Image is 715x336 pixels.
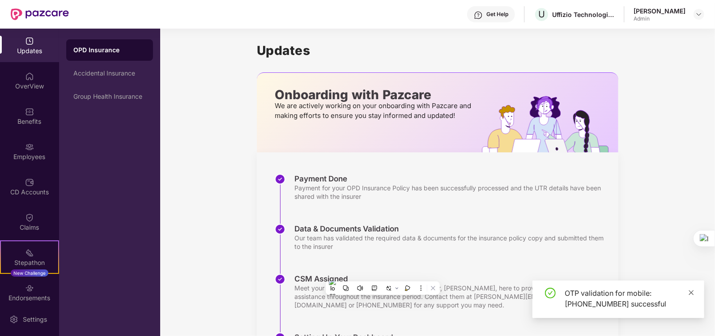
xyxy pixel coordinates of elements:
[294,234,609,251] div: Our team has validated the required data & documents for the insurance policy copy and submitted ...
[552,10,615,19] div: Uffizio Technologies Private Limited
[257,43,618,58] h1: Updates
[294,174,609,184] div: Payment Done
[25,213,34,222] img: svg+xml;base64,PHN2ZyBpZD0iQ2xhaW0iIHhtbG5zPSJodHRwOi8vd3d3LnczLm9yZy8yMDAwL3N2ZyIgd2lkdGg9IjIwIi...
[275,274,285,285] img: svg+xml;base64,PHN2ZyBpZD0iU3RlcC1Eb25lLTMyeDMyIiB4bWxucz0iaHR0cDovL3d3dy53My5vcmcvMjAwMC9zdmciIH...
[275,174,285,185] img: svg+xml;base64,PHN2ZyBpZD0iU3RlcC1Eb25lLTMyeDMyIiB4bWxucz0iaHR0cDovL3d3dy53My5vcmcvMjAwMC9zdmciIH...
[474,11,483,20] img: svg+xml;base64,PHN2ZyBpZD0iSGVscC0zMngzMiIgeG1sbnM9Imh0dHA6Ly93d3cudzMub3JnLzIwMDAvc3ZnIiB3aWR0aD...
[634,15,685,22] div: Admin
[538,9,545,20] span: U
[20,315,50,324] div: Settings
[688,290,694,296] span: close
[486,11,508,18] div: Get Help
[1,258,58,267] div: Stepathon
[294,274,609,284] div: CSM Assigned
[275,91,474,99] p: Onboarding with Pazcare
[634,7,685,15] div: [PERSON_NAME]
[11,8,69,20] img: New Pazcare Logo
[25,107,34,116] img: svg+xml;base64,PHN2ZyBpZD0iQmVuZWZpdHMiIHhtbG5zPSJodHRwOi8vd3d3LnczLm9yZy8yMDAwL3N2ZyIgd2lkdGg9Ij...
[73,93,146,100] div: Group Health Insurance
[25,284,34,293] img: svg+xml;base64,PHN2ZyBpZD0iRW5kb3JzZW1lbnRzIiB4bWxucz0iaHR0cDovL3d3dy53My5vcmcvMjAwMC9zdmciIHdpZH...
[695,11,702,18] img: svg+xml;base64,PHN2ZyBpZD0iRHJvcGRvd24tMzJ4MzIiIHhtbG5zPSJodHRwOi8vd3d3LnczLm9yZy8yMDAwL3N2ZyIgd2...
[25,248,34,257] img: svg+xml;base64,PHN2ZyB4bWxucz0iaHR0cDovL3d3dy53My5vcmcvMjAwMC9zdmciIHdpZHRoPSIyMSIgaGVpZ2h0PSIyMC...
[25,143,34,151] img: svg+xml;base64,PHN2ZyBpZD0iRW1wbG95ZWVzIiB4bWxucz0iaHR0cDovL3d3dy53My5vcmcvMjAwMC9zdmciIHdpZHRoPS...
[25,178,34,187] img: svg+xml;base64,PHN2ZyBpZD0iQ0RfQWNjb3VudHMiIGRhdGEtbmFtZT0iQ0QgQWNjb3VudHMiIHhtbG5zPSJodHRwOi8vd3...
[294,284,609,309] div: Meet your dedicated Customer Success Manager, [PERSON_NAME], here to provide updates and assistan...
[545,288,556,298] span: check-circle
[275,224,285,235] img: svg+xml;base64,PHN2ZyBpZD0iU3RlcC1Eb25lLTMyeDMyIiB4bWxucz0iaHR0cDovL3d3dy53My5vcmcvMjAwMC9zdmciIH...
[294,184,609,201] div: Payment for your OPD Insurance Policy has been successfully processed and the UTR details have be...
[275,101,474,121] p: We are actively working on your onboarding with Pazcare and making efforts to ensure you stay inf...
[9,315,18,324] img: svg+xml;base64,PHN2ZyBpZD0iU2V0dGluZy0yMHgyMCIgeG1sbnM9Imh0dHA6Ly93d3cudzMub3JnLzIwMDAvc3ZnIiB3aW...
[565,288,694,309] div: OTP validation for mobile: [PHONE_NUMBER] successful
[73,46,146,55] div: OPD Insurance
[73,70,146,77] div: Accidental Insurance
[482,96,618,152] img: hrOnboarding
[294,224,609,234] div: Data & Documents Validation
[25,37,34,46] img: svg+xml;base64,PHN2ZyBpZD0iVXBkYXRlZCIgeG1sbnM9Imh0dHA6Ly93d3cudzMub3JnLzIwMDAvc3ZnIiB3aWR0aD0iMj...
[11,269,48,277] div: New Challenge
[25,72,34,81] img: svg+xml;base64,PHN2ZyBpZD0iSG9tZSIgeG1sbnM9Imh0dHA6Ly93d3cudzMub3JnLzIwMDAvc3ZnIiB3aWR0aD0iMjAiIG...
